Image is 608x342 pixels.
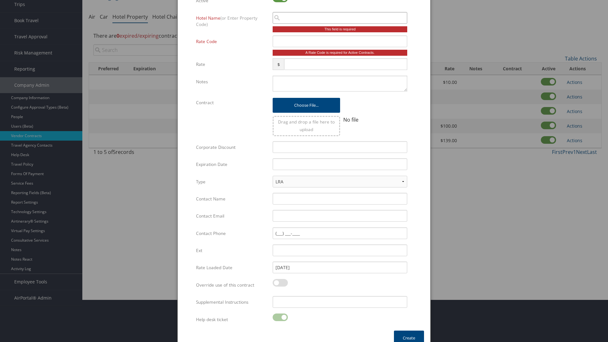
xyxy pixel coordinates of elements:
label: Supplemental Instructions [196,296,268,308]
label: Expiration Date [196,158,268,170]
label: Type [196,176,268,188]
label: Hotel Name [196,12,268,31]
label: Ext [196,244,268,256]
label: Help desk ticket [196,313,268,326]
label: Contact Email [196,210,268,222]
span: (or Enter Property Code) [196,15,257,27]
label: Override use of this contract [196,279,268,291]
label: Rate Code [196,35,268,47]
label: Rate Loaded Date [196,262,268,274]
span: Drag and drop a file here to upload [278,119,335,132]
span: No file [343,116,358,123]
label: Notes [196,76,268,88]
label: Corporate Discount [196,141,268,153]
label: Contact Name [196,193,268,205]
span: $ [273,58,284,70]
div: This field is required [273,26,407,32]
label: Contact Phone [196,227,268,239]
label: Rate [196,58,268,70]
div: A Rate Code is required for Active Contracts. [273,50,407,56]
label: Contract [196,97,268,109]
input: (___) ___-____ [273,227,407,239]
